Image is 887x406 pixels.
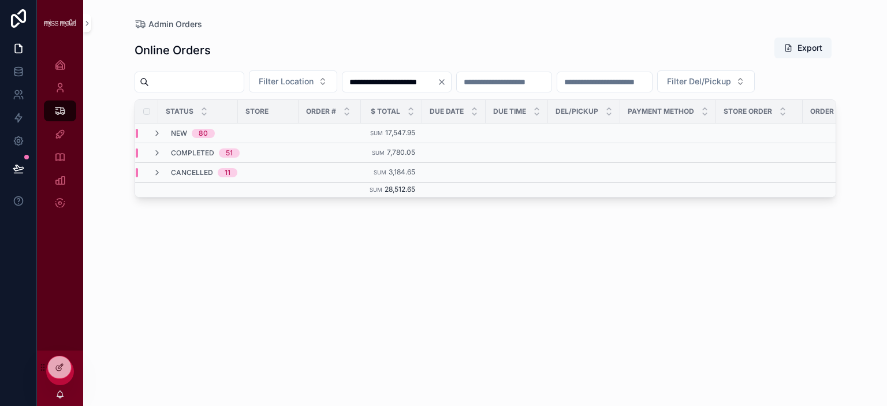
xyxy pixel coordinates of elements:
span: Due Time [493,107,526,116]
span: Order Placed [810,107,863,116]
small: Sum [372,150,385,156]
span: Status [166,107,193,116]
small: Sum [374,169,386,176]
span: 17,547.95 [385,128,415,137]
span: New [171,129,187,138]
span: 7,780.05 [387,148,415,157]
span: Store [245,107,269,116]
span: $ Total [371,107,400,116]
div: 11 [225,168,230,177]
div: 51 [226,148,233,158]
span: Completed [171,148,214,158]
span: Payment Method [628,107,694,116]
small: Sum [370,130,383,136]
span: Order # [306,107,336,116]
span: Del/Pickup [556,107,598,116]
span: Filter Location [259,76,314,87]
span: Store Order [724,107,772,116]
button: Clear [437,77,451,87]
img: App logo [44,19,76,27]
span: 3,184.65 [389,167,415,176]
small: Sum [370,187,382,193]
div: 80 [199,129,208,138]
span: Due Date [430,107,464,116]
span: Cancelled [171,168,213,177]
span: 28,512.65 [385,185,415,193]
button: Select Button [249,70,337,92]
span: Admin Orders [148,18,202,30]
span: Filter Del/Pickup [667,76,731,87]
div: scrollable content [37,46,83,229]
button: Select Button [657,70,755,92]
button: Export [774,38,832,58]
h1: Online Orders [135,42,211,58]
a: Admin Orders [135,18,202,30]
